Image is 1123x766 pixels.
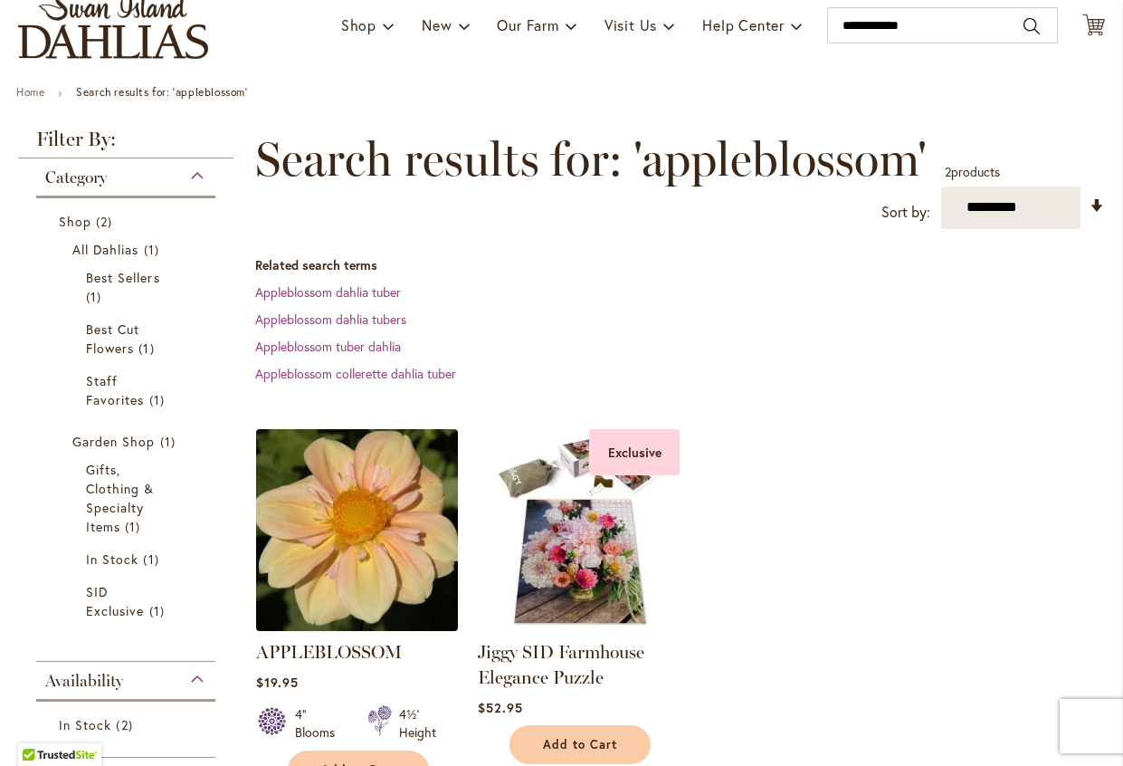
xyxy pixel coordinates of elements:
a: Best Sellers [86,268,170,306]
a: APPLEBLOSSOM [256,641,402,663]
iframe: Launch Accessibility Center [14,702,64,752]
span: 2 [96,212,117,231]
span: Help Center [702,15,785,34]
span: Search results for: 'appleblossom' [255,132,927,187]
img: APPLEBLOSSOM [252,424,463,636]
span: All Dahlias [72,241,139,258]
span: 2 [116,715,137,734]
p: products [945,158,1000,187]
a: In Stock [86,550,170,569]
a: Gifts, Clothing &amp; Specialty Items [86,460,170,536]
span: 1 [160,432,180,451]
a: Appleblossom dahlia tuber [255,283,401,301]
a: In Stock 2 [59,715,197,734]
a: Appleblossom dahlia tubers [255,311,406,328]
span: New [422,15,452,34]
span: Availability [45,671,123,691]
a: Best Cut Flowers [86,320,170,358]
span: $19.95 [256,674,299,691]
div: 4" Blooms [295,705,346,742]
span: Gifts, Clothing & Specialty Items [86,461,155,535]
img: Jiggy SID Farmhouse Elegance Puzzle [478,429,680,631]
div: Exclusive [589,429,680,475]
a: Shop [59,212,197,231]
button: Add to Cart [509,725,651,764]
span: Add to Cart [543,737,617,752]
span: 1 [125,517,145,536]
span: 2 [945,163,951,180]
a: All Dahlias [72,240,184,259]
a: Appleblossom tuber dahlia [255,338,401,355]
div: 4½' Height [399,705,436,742]
span: $52.95 [478,699,523,716]
span: 1 [149,601,169,620]
label: Sort by: [881,196,930,229]
strong: Search results for: 'appleblossom' [76,85,247,99]
span: 1 [144,240,164,259]
span: Garden Shop [72,433,156,450]
span: In Stock [59,716,111,733]
span: Category [45,168,107,187]
span: Our Farm [497,15,558,34]
dt: Related search terms [255,256,1105,274]
a: Jiggy SID Farmhouse Elegance Puzzle Exclusive [478,618,680,635]
strong: Filter By: [18,129,233,158]
span: Visit Us [604,15,657,34]
span: In Stock [86,551,138,568]
span: Shop [59,213,91,230]
span: 1 [86,287,106,306]
span: Staff Favorites [86,372,144,408]
span: 1 [149,390,169,409]
a: Jiggy SID Farmhouse Elegance Puzzle [478,641,644,688]
a: Staff Favorites [86,371,170,409]
span: SID Exclusive [86,583,144,619]
span: 1 [138,339,158,358]
span: 1 [143,550,163,569]
span: Best Cut Flowers [86,321,139,357]
a: SID Exclusive [86,582,170,620]
span: Shop [341,15,376,34]
a: Garden Shop [72,432,184,451]
a: APPLEBLOSSOM [256,618,458,635]
a: Home [16,85,44,99]
span: Best Sellers [86,269,160,286]
a: Appleblossom collerette dahlia tuber [255,365,456,382]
